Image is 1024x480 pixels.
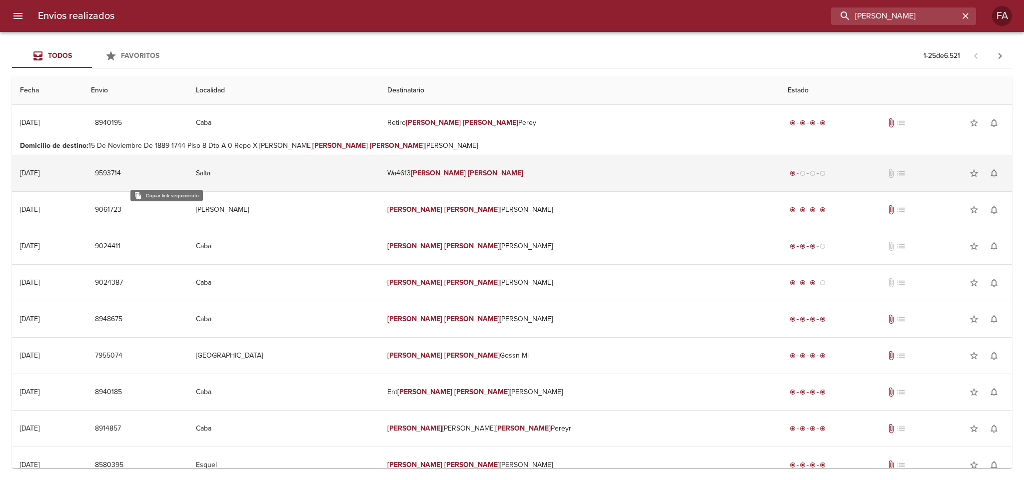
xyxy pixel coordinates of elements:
[810,462,816,468] span: radio_button_checked
[964,50,988,60] span: Pagina anterior
[444,461,500,469] em: [PERSON_NAME]
[800,170,806,176] span: radio_button_unchecked
[989,168,999,178] span: notifications_none
[886,168,896,178] span: No tiene documentos adjuntos
[788,241,828,251] div: En viaje
[790,316,796,322] span: radio_button_checked
[800,280,806,286] span: radio_button_checked
[886,278,896,288] span: No tiene documentos adjuntos
[188,76,379,105] th: Localidad
[964,236,984,256] button: Agregar a favoritos
[20,118,39,127] div: [DATE]
[989,314,999,324] span: notifications_none
[20,141,1004,151] p: 15 De Noviembre De 1889 1744 Piso 8 Dto A 0 Repo X [PERSON_NAME] [PERSON_NAME]
[91,114,126,132] button: 8940195
[800,353,806,359] span: radio_button_checked
[984,163,1004,183] button: Activar notificaciones
[91,456,127,475] button: 8580395
[379,338,780,374] td: Gossn Ml
[312,141,368,150] em: [PERSON_NAME]
[984,273,1004,293] button: Activar notificaciones
[969,278,979,288] span: star_border
[20,388,39,396] div: [DATE]
[387,424,443,433] em: [PERSON_NAME]
[379,374,780,410] td: Ent [PERSON_NAME]
[20,242,39,250] div: [DATE]
[820,207,826,213] span: radio_button_checked
[788,118,828,128] div: Entregado
[989,351,999,361] span: notifications_none
[83,76,188,105] th: Envio
[788,314,828,324] div: Entregado
[790,243,796,249] span: radio_button_checked
[820,316,826,322] span: radio_button_checked
[886,241,896,251] span: No tiene documentos adjuntos
[495,424,551,433] em: [PERSON_NAME]
[790,207,796,213] span: radio_button_checked
[969,387,979,397] span: star_border
[896,424,906,434] span: No tiene pedido asociado
[810,120,816,126] span: radio_button_checked
[95,277,123,289] span: 9024387
[800,243,806,249] span: radio_button_checked
[896,205,906,215] span: No tiene pedido asociado
[387,242,443,250] em: [PERSON_NAME]
[886,205,896,215] span: Tiene documentos adjuntos
[20,424,39,433] div: [DATE]
[387,278,443,287] em: [PERSON_NAME]
[788,205,828,215] div: Entregado
[91,383,126,402] button: 8940185
[969,205,979,215] span: star_border
[964,200,984,220] button: Agregar a favoritos
[91,274,127,292] button: 9024387
[969,118,979,128] span: star_border
[780,76,1012,105] th: Estado
[379,228,780,264] td: [PERSON_NAME]
[800,462,806,468] span: radio_button_checked
[896,241,906,251] span: No tiene pedido asociado
[91,420,125,438] button: 8914857
[188,155,379,191] td: Salta
[886,118,896,128] span: Tiene documentos adjuntos
[790,280,796,286] span: radio_button_checked
[989,460,999,470] span: notifications_none
[964,273,984,293] button: Agregar a favoritos
[20,205,39,214] div: [DATE]
[896,460,906,470] span: No tiene pedido asociado
[91,201,125,219] button: 9061723
[924,51,960,61] p: 1 - 25 de 6.521
[969,314,979,324] span: star_border
[964,163,984,183] button: Agregar a favoritos
[810,243,816,249] span: radio_button_checked
[379,265,780,301] td: [PERSON_NAME]
[984,382,1004,402] button: Activar notificaciones
[969,424,979,434] span: star_border
[95,386,122,399] span: 8940185
[896,118,906,128] span: No tiene pedido asociado
[379,411,780,447] td: [PERSON_NAME] Pereyr
[989,205,999,215] span: notifications_none
[444,242,500,250] em: [PERSON_NAME]
[810,170,816,176] span: radio_button_unchecked
[91,164,125,183] button: 9593714
[411,169,466,177] em: [PERSON_NAME]
[95,423,121,435] span: 8914857
[379,301,780,337] td: [PERSON_NAME]
[984,346,1004,366] button: Activar notificaciones
[91,347,126,365] button: 7955074
[984,113,1004,133] button: Activar notificaciones
[896,351,906,361] span: No tiene pedido asociado
[379,192,780,228] td: [PERSON_NAME]
[468,169,523,177] em: [PERSON_NAME]
[387,315,443,323] em: [PERSON_NAME]
[984,309,1004,329] button: Activar notificaciones
[820,426,826,432] span: radio_button_checked
[444,351,500,360] em: [PERSON_NAME]
[800,120,806,126] span: radio_button_checked
[121,51,159,60] span: Favoritos
[810,353,816,359] span: radio_button_checked
[790,170,796,176] span: radio_button_checked
[790,120,796,126] span: radio_button_checked
[91,237,124,256] button: 9024411
[444,278,500,287] em: [PERSON_NAME]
